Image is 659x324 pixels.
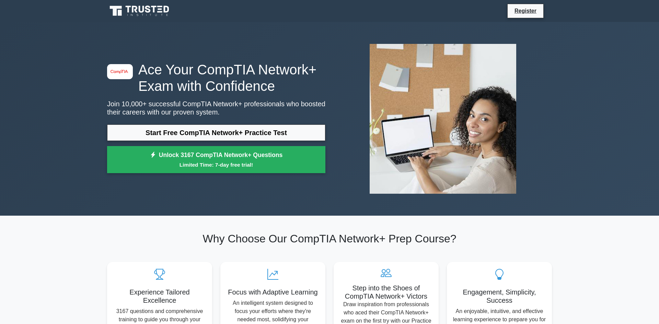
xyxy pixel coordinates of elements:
[452,288,546,304] h5: Engagement, Simplicity, Success
[107,146,325,173] a: Unlock 3167 CompTIA Network+ QuestionsLimited Time: 7-day free trial!
[113,288,207,304] h5: Experience Tailored Excellence
[107,100,325,116] p: Join 10,000+ successful CompTIA Network+ professionals who boosted their careers with our proven ...
[226,288,320,296] h5: Focus with Adaptive Learning
[107,61,325,94] h1: Ace Your CompTIA Network+ Exam with Confidence
[107,124,325,141] a: Start Free CompTIA Network+ Practice Test
[116,161,317,169] small: Limited Time: 7-day free trial!
[107,232,552,245] h2: Why Choose Our CompTIA Network+ Prep Course?
[510,7,541,15] a: Register
[339,284,433,300] h5: Step into the Shoes of CompTIA Network+ Victors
